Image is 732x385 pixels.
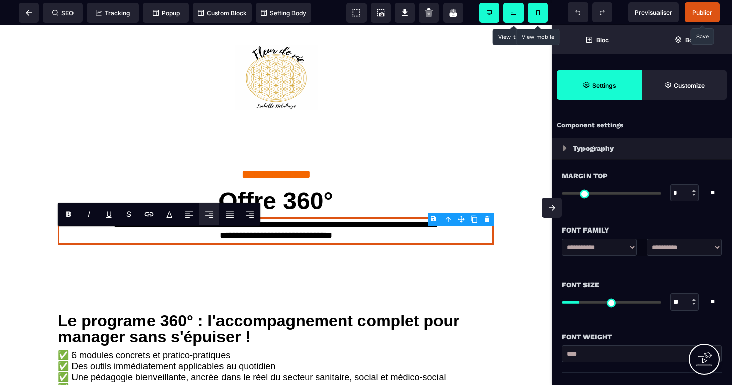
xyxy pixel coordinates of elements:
[562,279,599,291] span: Font Size
[692,9,712,16] span: Publier
[346,3,367,23] span: View components
[562,224,722,236] div: Font Family
[562,331,722,343] div: Font Weight
[99,203,119,225] span: Underline
[167,209,172,219] label: Font color
[563,145,567,151] img: loading
[557,70,642,100] span: Settings
[139,203,159,225] span: Link
[628,2,679,22] span: Preview
[552,25,642,54] span: Open Blocks
[106,209,112,219] u: U
[199,203,219,225] span: Align Center
[235,20,318,85] img: fddb039ee2cd576d9691c5ef50e92217_Logo.png
[685,36,700,44] strong: Body
[573,142,614,155] p: Typography
[126,209,131,219] s: S
[198,9,247,17] span: Custom Block
[88,209,90,219] i: I
[79,203,99,225] span: Italic
[642,25,732,54] span: Open Layer Manager
[371,3,391,23] span: Screenshot
[552,116,732,135] div: Component settings
[562,170,608,182] span: Margin Top
[58,203,79,225] span: Bold
[167,209,172,219] p: A
[179,203,199,225] span: Align Left
[635,9,672,16] span: Previsualiser
[153,9,180,17] span: Popup
[96,9,130,17] span: Tracking
[261,9,306,17] span: Setting Body
[219,203,240,225] span: Align Justify
[642,70,727,100] span: Open Style Manager
[240,203,260,225] span: Align Right
[592,82,616,89] strong: Settings
[596,36,609,44] strong: Bloc
[119,203,139,225] span: Strike-through
[674,82,705,89] strong: Customize
[58,285,494,322] text: Le programe 360° : l'accompagnement complet pour manager sans s'épuiser !
[66,209,71,219] b: B
[52,9,74,17] span: SEO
